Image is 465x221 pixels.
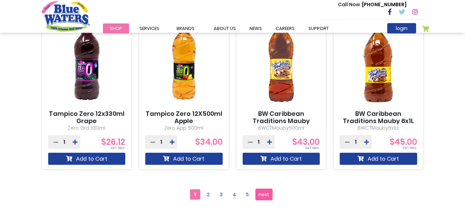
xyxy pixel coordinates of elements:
[338,1,406,8] p: [PHONE_NUMBER]
[145,13,223,110] img: Tampico Zero 12X500ml Apple
[101,136,125,148] span: $26.12
[243,124,320,132] p: BWCTMauby500ml
[340,153,417,165] button: Add to Cart
[340,13,417,110] img: BW Caribbean Traditions Mauby 6x1L
[255,189,273,200] a: next
[190,189,200,200] span: 1
[243,110,320,132] a: BW Caribbean Traditions Mauby 12x500ml
[48,13,126,110] img: Tampico Zero 12x330ml Grape
[340,124,417,132] p: BWCTMauby6x1Lt
[243,153,320,165] button: Add to Cart
[242,189,253,200] a: 5
[207,23,243,33] a: about us
[42,1,90,31] a: store logo
[145,124,223,132] p: Zero App 500ml
[203,189,213,200] a: 2
[177,25,194,32] span: Brands
[390,136,417,148] span: $45.00
[269,23,302,33] a: careers
[48,153,126,165] button: Add to Cart
[110,25,122,32] span: Shop
[387,23,416,33] a: login
[139,25,159,32] span: Services
[195,136,223,148] span: $34.00
[302,23,336,33] a: support
[48,124,126,132] p: Zero Gra 330ml
[229,189,240,200] a: 4
[48,110,126,125] a: Tampico Zero 12x330ml Grape
[145,153,223,165] button: Add to Cart
[338,1,362,8] span: Call Now :
[145,110,223,125] a: Tampico Zero 12X500ml Apple
[340,110,417,125] a: BW Caribbean Traditions Mauby 6x1L
[243,13,320,110] img: BW Caribbean Traditions Mauby 12x500ml
[216,189,226,200] a: 3
[258,189,269,200] span: next
[243,23,269,33] a: News
[292,136,320,148] span: $43.00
